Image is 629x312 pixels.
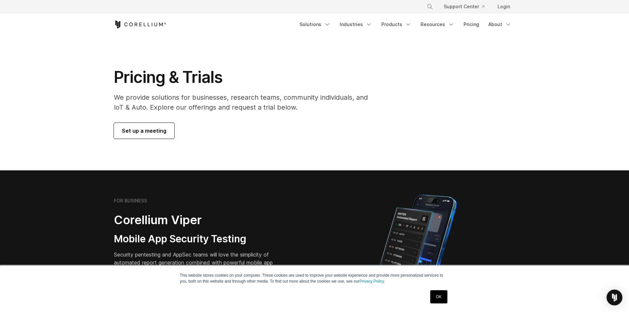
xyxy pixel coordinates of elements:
[122,127,166,135] span: Set up a meeting
[180,272,449,284] p: This website stores cookies on your computer. These cookies are used to improve your website expe...
[114,20,166,28] a: Corellium Home
[484,18,515,30] a: About
[377,18,415,30] a: Products
[296,18,515,30] div: Navigation Menu
[368,191,468,307] img: Corellium MATRIX automated report on iPhone showing app vulnerability test results across securit...
[336,18,376,30] a: Industries
[296,18,334,30] a: Solutions
[114,213,283,227] h2: Corellium Viper
[114,67,377,87] h1: Pricing & Trials
[417,18,458,30] a: Resources
[114,251,283,274] p: Security pentesting and AppSec teams will love the simplicity of automated report generation comb...
[114,233,283,245] h3: Mobile App Security Testing
[460,18,483,30] a: Pricing
[438,1,490,13] a: Support Center
[360,279,385,284] a: Privacy Policy.
[114,92,377,112] p: We provide solutions for businesses, research teams, community individuals, and IoT & Auto. Explo...
[114,198,147,204] h6: FOR BUSINESS
[114,123,174,139] a: Set up a meeting
[424,1,436,13] button: Search
[419,1,515,13] div: Navigation Menu
[430,290,447,303] a: OK
[492,1,515,13] a: Login
[607,290,622,305] div: Open Intercom Messenger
